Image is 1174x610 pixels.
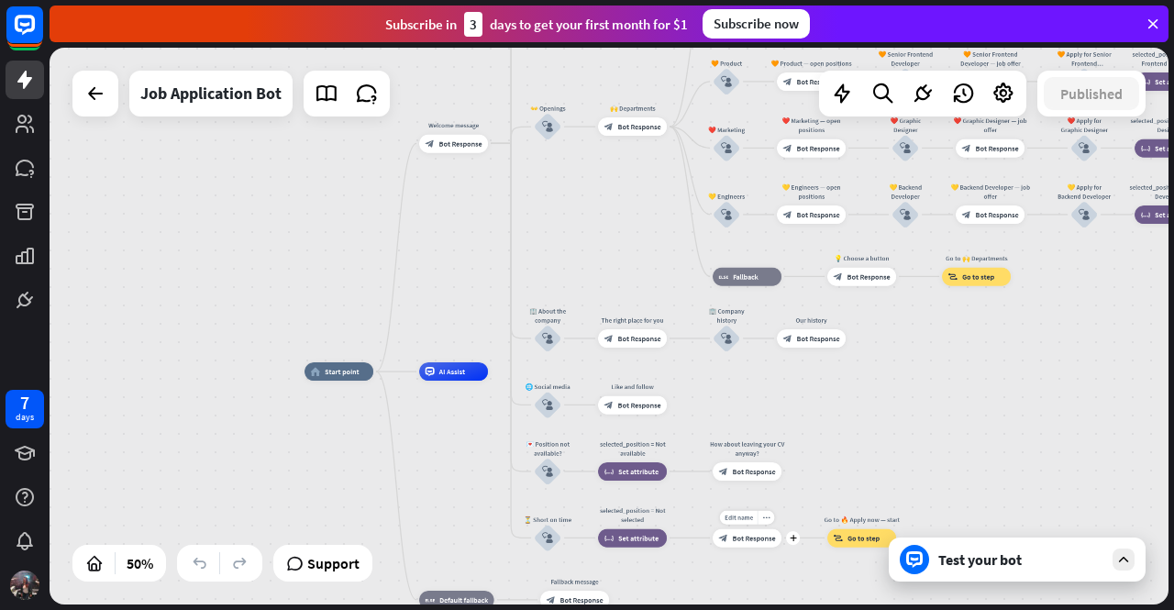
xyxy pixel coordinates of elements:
[307,549,360,578] span: Support
[721,333,732,344] i: block_user_input
[783,143,792,152] i: block_bot_response
[948,272,958,281] i: block_goto
[949,116,1032,134] div: ❤️ Graphic Designer — job offer
[385,12,688,37] div: Subscribe in days to get your first month for $1
[542,399,553,410] i: block_user_input
[797,210,840,219] span: Bot Response
[733,467,776,476] span: Bot Response
[949,183,1032,201] div: 💛 Backend Developer — job offer
[6,390,44,428] a: 7 days
[962,143,971,152] i: block_bot_response
[797,77,840,86] span: Bot Response
[719,533,728,542] i: block_bot_response
[721,209,732,220] i: block_user_input
[783,334,792,343] i: block_bot_response
[725,513,753,521] span: Edit name
[311,367,321,376] i: home_2
[1057,116,1112,134] div: ❤️ Apply for Graphic Designer
[16,411,34,424] div: days
[592,439,674,458] div: selected_position = Not available
[1141,210,1151,219] i: block_set_attribute
[721,76,732,87] i: block_user_input
[520,306,575,325] div: 🏢 About the company
[847,272,891,281] span: Bot Response
[604,533,615,542] i: block_set_attribute
[719,272,729,281] i: block_fallback
[542,466,553,477] i: block_user_input
[770,59,853,68] div: 🧡 Product — open positions
[604,122,614,131] i: block_bot_response
[936,253,1018,262] div: Go to 🙌 Departments
[520,382,575,391] div: 🌐 Social media
[733,272,759,281] span: Fallback
[762,514,770,521] i: more_horiz
[618,533,659,542] span: Set attribute
[542,532,553,543] i: block_user_input
[604,334,614,343] i: block_bot_response
[618,467,659,476] span: Set attribute
[618,122,661,131] span: Bot Response
[962,272,994,281] span: Go to step
[821,515,903,524] div: Go to 🔥 Apply now — start
[797,334,840,343] span: Bot Response
[938,550,1103,569] div: Test your bot
[1057,50,1112,68] div: 🧡 Apply for Senior Frontend Developer
[1079,209,1090,220] i: block_user_input
[949,50,1032,68] div: 🧡 Senior Frontend Developer — job offer
[15,7,70,62] button: Open LiveChat chat widget
[542,333,553,344] i: block_user_input
[962,210,971,219] i: block_bot_response
[20,394,29,411] div: 7
[1044,77,1139,110] button: Published
[847,533,880,542] span: Go to step
[439,139,482,148] span: Bot Response
[878,116,933,134] div: ❤️ Graphic Designer
[520,104,575,113] div: 👐 Openings
[547,595,556,604] i: block_bot_response
[464,12,482,37] div: 3
[426,139,435,148] i: block_bot_response
[592,505,674,524] div: selected_position = Not selected
[797,143,840,152] span: Bot Response
[733,533,776,542] span: Bot Response
[1141,143,1151,152] i: block_set_attribute
[790,535,797,541] i: plus
[618,334,661,343] span: Bot Response
[770,183,853,201] div: 💛 Engineers — open positions
[604,400,614,409] i: block_bot_response
[721,142,732,153] i: block_user_input
[834,533,844,542] i: block_goto
[542,121,553,132] i: block_user_input
[706,439,789,458] div: How about leaving your CV anyway?
[592,104,674,113] div: 🙌 Departments
[821,253,903,262] div: 💡 Choose a button
[439,595,488,604] span: Default fallback
[413,120,495,129] div: Welcome message
[719,467,728,476] i: block_bot_response
[783,210,792,219] i: block_bot_response
[699,59,754,68] div: 🧡 Product
[878,50,933,68] div: 🧡 Senior Frontend Developer
[426,595,436,604] i: block_fallback
[604,467,615,476] i: block_set_attribute
[1057,183,1112,201] div: 💛 Apply for Backend Developer
[121,549,159,578] div: 50%
[783,77,792,86] i: block_bot_response
[699,125,754,134] div: ❤️ Marketing
[1141,77,1151,86] i: block_set_attribute
[1079,142,1090,153] i: block_user_input
[976,210,1019,219] span: Bot Response
[770,116,853,134] div: ❤️ Marketing — open positions
[592,382,674,391] div: Like and follow
[699,306,754,325] div: 🏢 Company history
[900,142,911,153] i: block_user_input
[770,316,853,325] div: Our history
[834,272,843,281] i: block_bot_response
[900,209,911,220] i: block_user_input
[439,367,466,376] span: AI Assist
[976,143,1019,152] span: Bot Response
[520,439,575,458] div: 💌 Position not available?
[325,367,360,376] span: Start point
[560,595,604,604] span: Bot Response
[703,9,810,39] div: Subscribe now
